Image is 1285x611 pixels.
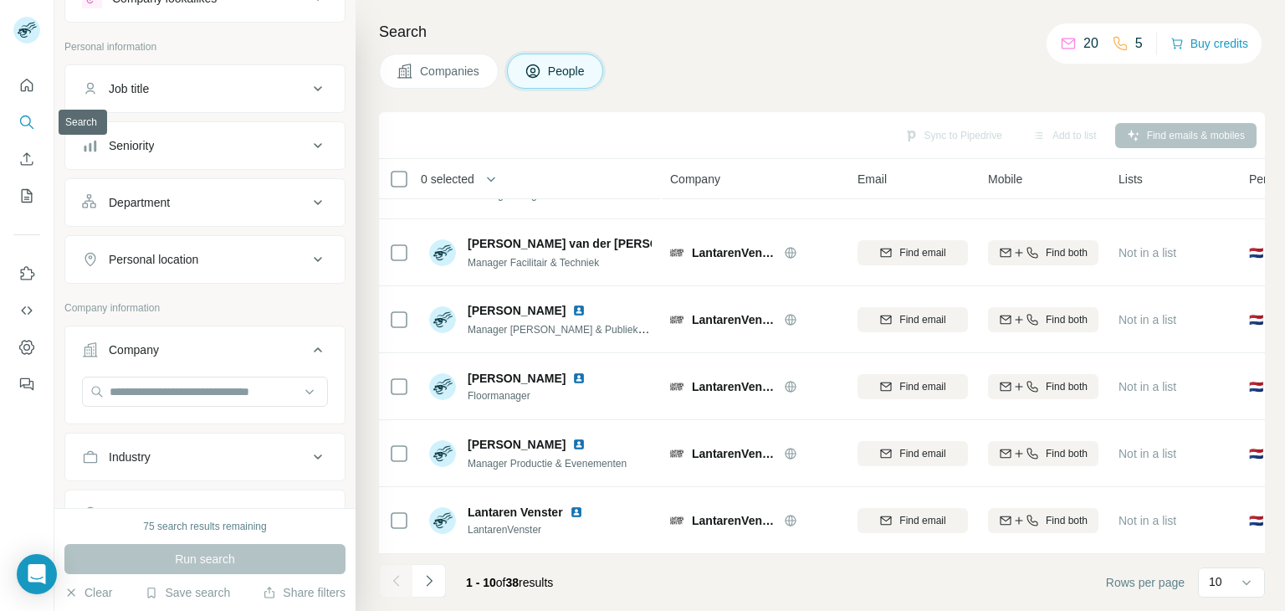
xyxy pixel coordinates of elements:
[109,341,159,358] div: Company
[858,508,968,533] button: Find email
[65,494,345,534] button: HQ location
[65,239,345,280] button: Personal location
[468,235,713,252] span: [PERSON_NAME] van der [PERSON_NAME]
[692,311,776,328] span: LantarenVenster
[1249,445,1263,462] span: 🇳🇱
[670,514,683,527] img: Logo of LantarenVenster
[988,441,1098,466] button: Find both
[1119,171,1143,187] span: Lists
[1249,244,1263,261] span: 🇳🇱
[506,576,520,589] span: 38
[379,20,1265,44] h4: Search
[1119,313,1176,326] span: Not in a list
[692,512,776,529] span: LantarenVenster
[17,554,57,594] div: Open Intercom Messenger
[468,257,599,269] span: Manager Facilitair & Techniek
[692,445,776,462] span: LantarenVenster
[13,107,40,137] button: Search
[1249,311,1263,328] span: 🇳🇱
[468,458,627,470] span: Manager Productie & Evenementen
[988,374,1098,399] button: Find both
[899,513,945,528] span: Find email
[1209,573,1222,590] p: 10
[1119,447,1176,460] span: Not in a list
[988,171,1022,187] span: Mobile
[429,373,456,400] img: Avatar
[109,251,198,268] div: Personal location
[263,584,346,601] button: Share filters
[13,332,40,362] button: Dashboard
[1249,378,1263,395] span: 🇳🇱
[421,171,474,187] span: 0 selected
[670,313,683,326] img: Logo of LantarenVenster
[1119,380,1176,393] span: Not in a list
[466,576,553,589] span: results
[13,181,40,211] button: My lists
[64,300,346,316] p: Company information
[13,144,40,174] button: Enrich CSV
[109,506,170,522] div: HQ location
[109,137,154,154] div: Seniority
[570,506,583,519] img: LinkedIn logo
[1046,312,1088,327] span: Find both
[468,322,674,336] span: Manager [PERSON_NAME] & Publiekservices
[109,80,149,97] div: Job title
[1083,33,1098,54] p: 20
[1106,574,1185,591] span: Rows per page
[412,564,446,598] button: Navigate to next page
[899,245,945,260] span: Find email
[1046,245,1088,260] span: Find both
[468,302,566,319] span: [PERSON_NAME]
[572,372,586,385] img: LinkedIn logo
[109,194,170,211] div: Department
[143,519,266,534] div: 75 search results remaining
[145,584,230,601] button: Save search
[858,307,968,332] button: Find email
[988,240,1098,265] button: Find both
[858,374,968,399] button: Find email
[64,584,112,601] button: Clear
[1170,32,1248,55] button: Buy credits
[429,306,456,333] img: Avatar
[468,436,566,453] span: [PERSON_NAME]
[13,70,40,100] button: Quick start
[13,259,40,289] button: Use Surfe on LinkedIn
[670,246,683,259] img: Logo of LantarenVenster
[429,507,456,534] img: Avatar
[572,438,586,451] img: LinkedIn logo
[1046,446,1088,461] span: Find both
[468,504,563,521] span: Lantaren Venster
[899,312,945,327] span: Find email
[65,126,345,166] button: Seniority
[1119,246,1176,259] span: Not in a list
[468,388,606,403] span: Floormanager
[670,171,720,187] span: Company
[420,63,481,80] span: Companies
[988,508,1098,533] button: Find both
[988,307,1098,332] button: Find both
[65,182,345,223] button: Department
[109,449,151,465] div: Industry
[572,304,586,317] img: LinkedIn logo
[899,446,945,461] span: Find email
[65,330,345,377] button: Company
[429,440,456,467] img: Avatar
[64,39,346,54] p: Personal information
[692,378,776,395] span: LantarenVenster
[468,370,566,387] span: [PERSON_NAME]
[548,63,586,80] span: People
[13,295,40,326] button: Use Surfe API
[466,576,496,589] span: 1 - 10
[13,369,40,399] button: Feedback
[496,576,506,589] span: of
[858,240,968,265] button: Find email
[899,379,945,394] span: Find email
[1249,512,1263,529] span: 🇳🇱
[1135,33,1143,54] p: 5
[670,447,683,460] img: Logo of LantarenVenster
[1046,379,1088,394] span: Find both
[692,244,776,261] span: LantarenVenster
[858,441,968,466] button: Find email
[429,239,456,266] img: Avatar
[65,437,345,477] button: Industry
